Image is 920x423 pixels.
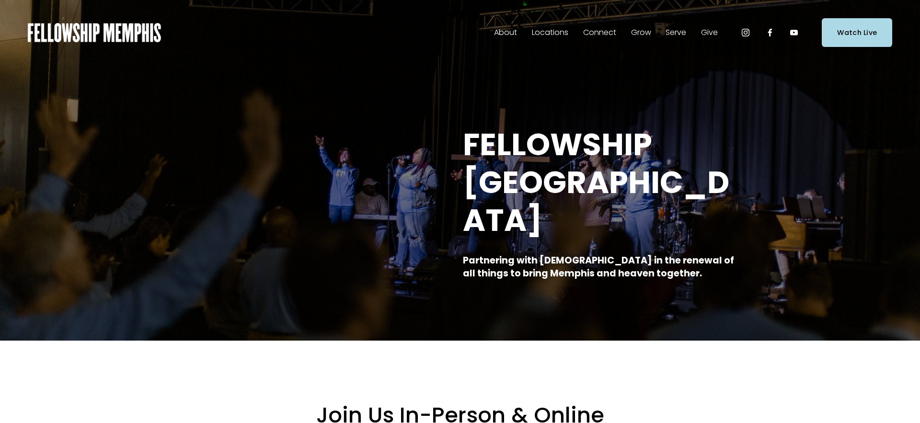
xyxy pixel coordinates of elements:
[583,25,616,40] a: folder dropdown
[28,23,161,42] img: Fellowship Memphis
[765,28,775,37] a: Facebook
[701,25,718,40] a: folder dropdown
[701,26,718,40] span: Give
[666,26,686,40] span: Serve
[463,254,736,280] strong: Partnering with [DEMOGRAPHIC_DATA] in the renewal of all things to bring Memphis and heaven toget...
[494,25,517,40] a: folder dropdown
[583,26,616,40] span: Connect
[631,26,651,40] span: Grow
[822,18,892,46] a: Watch Live
[463,123,729,241] strong: FELLOWSHIP [GEOGRAPHIC_DATA]
[666,25,686,40] a: folder dropdown
[532,26,568,40] span: Locations
[789,28,799,37] a: YouTube
[631,25,651,40] a: folder dropdown
[741,28,750,37] a: Instagram
[532,25,568,40] a: folder dropdown
[494,26,517,40] span: About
